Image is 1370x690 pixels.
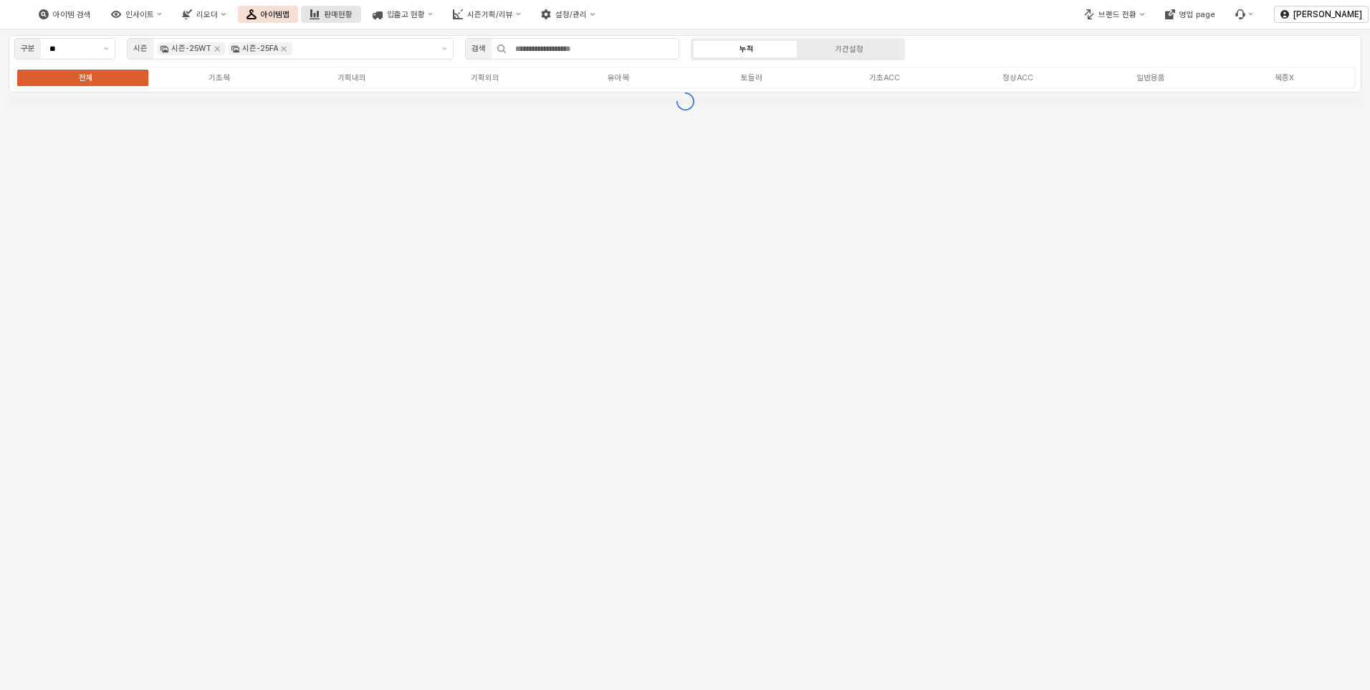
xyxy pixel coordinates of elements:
div: 구분 [21,42,35,55]
div: 정상ACC [1002,73,1033,82]
div: 기간설정 [835,44,863,54]
button: 아이템맵 [238,6,298,23]
div: 기획외의 [471,73,499,82]
div: 시즌기획/리뷰 [467,10,513,19]
button: 제안 사항 표시 [436,39,453,59]
button: 브랜드 전환 [1076,6,1153,23]
div: 기초ACC [869,73,900,82]
p: [PERSON_NAME] [1293,9,1362,20]
label: 기획외의 [418,72,552,84]
label: 기초복 [153,72,286,84]
div: 리오더 [196,10,218,19]
div: 누적 [739,44,754,54]
button: [PERSON_NAME] [1274,6,1369,23]
label: 정상ACC [952,72,1085,84]
button: 입출고 현황 [364,6,441,23]
div: 복종X [1275,73,1294,82]
div: 입출고 현황 [387,10,425,19]
div: 기획내의 [337,73,366,82]
label: 기획내의 [286,72,419,84]
div: 판매현황 [324,10,353,19]
label: 기초ACC [818,72,952,84]
div: 설정/관리 [555,10,587,19]
label: 복종X [1217,72,1351,84]
button: 영업 page [1156,6,1224,23]
div: 시즌 [133,42,148,55]
label: 기간설정 [798,43,901,55]
div: 기초복 [209,73,230,82]
div: 아이템 검색 [53,10,91,19]
div: Remove 시즌-25WT [214,46,220,52]
label: 토들러 [685,72,818,84]
div: Remove 시즌-25FA [281,46,287,52]
button: 리오더 [173,6,234,23]
div: 인사이트 [125,10,154,19]
div: 브랜드 전환 [1098,10,1136,19]
button: 시즌기획/리뷰 [444,6,530,23]
div: 영업 page [1179,10,1215,19]
button: 아이템 검색 [30,6,100,23]
label: 전체 [19,72,153,84]
button: 판매현황 [301,6,361,23]
label: 누적 [696,43,798,55]
label: 일반용품 [1084,72,1217,84]
button: 설정/관리 [532,6,603,23]
div: Menu item 6 [1227,6,1262,23]
button: 제안 사항 표시 [98,39,115,59]
div: 아이템맵 [261,10,289,19]
label: 유아복 [552,72,685,84]
button: 인사이트 [102,6,171,23]
div: 토들러 [741,73,762,82]
div: 유아복 [608,73,629,82]
div: 시즌-25FA [242,42,278,55]
div: 시즌-25WT [171,42,211,55]
div: 검색 [471,42,486,55]
div: 전체 [79,73,93,82]
div: 일반용품 [1136,73,1165,82]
